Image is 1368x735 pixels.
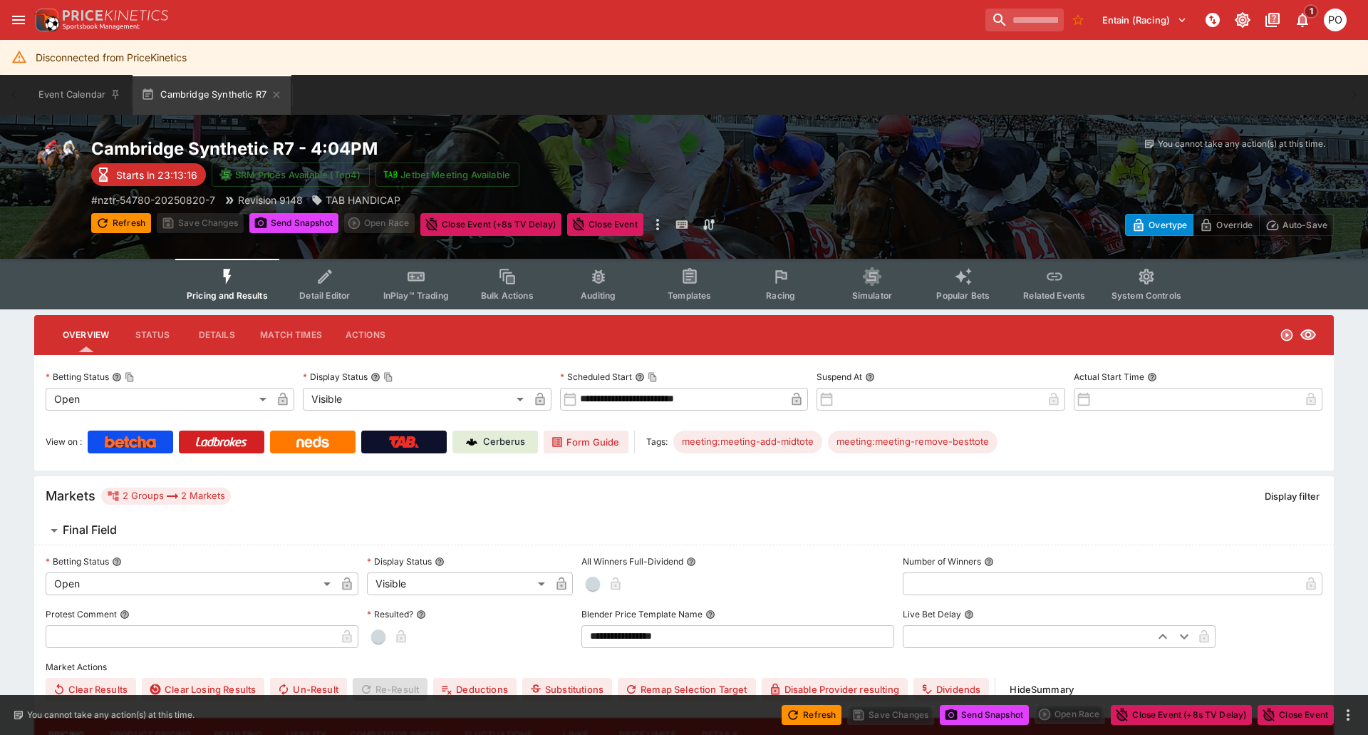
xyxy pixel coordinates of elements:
[1304,4,1319,19] span: 1
[112,372,122,382] button: Betting StatusCopy To Clipboard
[1260,7,1285,33] button: Documentation
[344,213,415,233] div: split button
[185,318,249,352] button: Details
[120,318,185,352] button: Status
[940,705,1029,725] button: Send Snapshot
[367,608,413,620] p: Resulted?
[367,555,432,567] p: Display Status
[63,10,168,21] img: PriceKinetics
[828,431,997,453] div: Betting Target: cerberus
[383,372,393,382] button: Copy To Clipboard
[985,9,1064,31] input: search
[1290,7,1315,33] button: Notifications
[6,7,31,33] button: open drawer
[311,192,400,207] div: TAB HANDICAP
[125,372,135,382] button: Copy To Clipboard
[544,431,628,453] a: Form Guide
[296,436,328,448] img: Neds
[649,213,666,236] button: more
[416,610,426,620] button: Resulted?
[105,436,156,448] img: Betcha
[389,436,419,448] img: TabNZ
[817,371,862,383] p: Suspend At
[1230,7,1255,33] button: Toggle light/dark mode
[91,213,151,233] button: Refresh
[120,610,130,620] button: Protest Comment
[1216,217,1253,232] p: Override
[581,555,683,567] p: All Winners Full-Dividend
[828,435,997,449] span: meeting:meeting-remove-besttote
[1258,705,1334,725] button: Close Event
[1320,4,1351,36] button: Philip OConnor
[303,371,368,383] p: Display Status
[673,435,822,449] span: meeting:meeting-add-midtote
[903,608,961,620] p: Live Bet Delay
[212,163,370,187] button: SRM Prices Available (Top4)
[46,431,82,453] label: View on :
[1067,9,1089,31] button: No Bookmarks
[142,678,264,701] button: Clear Losing Results
[705,610,715,620] button: Blender Price Template Name
[673,431,822,453] div: Betting Target: cerberus
[31,6,60,34] img: PriceKinetics Logo
[420,213,561,236] button: Close Event (+8s TV Delay)
[452,431,538,453] a: Cerberus
[46,388,271,411] div: Open
[1324,9,1347,31] div: Philip OConnor
[1111,705,1252,725] button: Close Event (+8s TV Delay)
[433,678,517,701] button: Deductions
[466,436,477,448] img: Cerberus
[483,435,525,449] p: Cerberus
[635,372,645,382] button: Scheduled StartCopy To Clipboard
[46,555,109,567] p: Betting Status
[36,44,187,71] div: Disconnected from PriceKinetics
[618,678,756,701] button: Remap Selection Target
[913,678,989,701] button: Dividends
[1193,214,1259,236] button: Override
[249,213,338,233] button: Send Snapshot
[903,555,981,567] p: Number of Winners
[91,138,712,160] h2: Copy To Clipboard
[63,24,140,30] img: Sportsbook Management
[133,75,291,115] button: Cambridge Synthetic R7
[270,678,346,701] button: Un-Result
[46,488,95,504] h5: Markets
[27,709,195,721] p: You cannot take any action(s) at this time.
[46,572,336,595] div: Open
[326,192,400,207] p: TAB HANDICAP
[646,431,668,453] label: Tags:
[1200,7,1225,33] button: NOT Connected to PK
[383,290,449,301] span: InPlay™ Trading
[560,371,632,383] p: Scheduled Start
[964,610,974,620] button: Live Bet Delay
[865,372,875,382] button: Suspend At
[766,290,795,301] span: Racing
[1074,371,1144,383] p: Actual Start Time
[34,516,1334,545] button: Final Field
[46,678,136,701] button: Clear Results
[1259,214,1334,236] button: Auto-Save
[1111,290,1181,301] span: System Controls
[383,168,398,182] img: jetbet-logo.svg
[34,138,80,183] img: horse_racing.png
[435,557,445,567] button: Display Status
[187,290,268,301] span: Pricing and Results
[1023,290,1085,301] span: Related Events
[46,657,1322,678] label: Market Actions
[936,290,990,301] span: Popular Bets
[303,388,529,411] div: Visible
[1147,372,1157,382] button: Actual Start Time
[1256,485,1328,508] button: Display filter
[1339,706,1357,724] button: more
[782,705,841,725] button: Refresh
[1001,678,1082,701] button: HideSummary
[370,372,380,382] button: Display StatusCopy To Clipboard
[581,290,616,301] span: Auditing
[852,290,892,301] span: Simulator
[91,192,215,207] p: Copy To Clipboard
[1149,217,1187,232] p: Overtype
[1125,214,1193,236] button: Overtype
[107,488,225,505] div: 2 Groups 2 Markets
[1282,217,1327,232] p: Auto-Save
[46,608,117,620] p: Protest Comment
